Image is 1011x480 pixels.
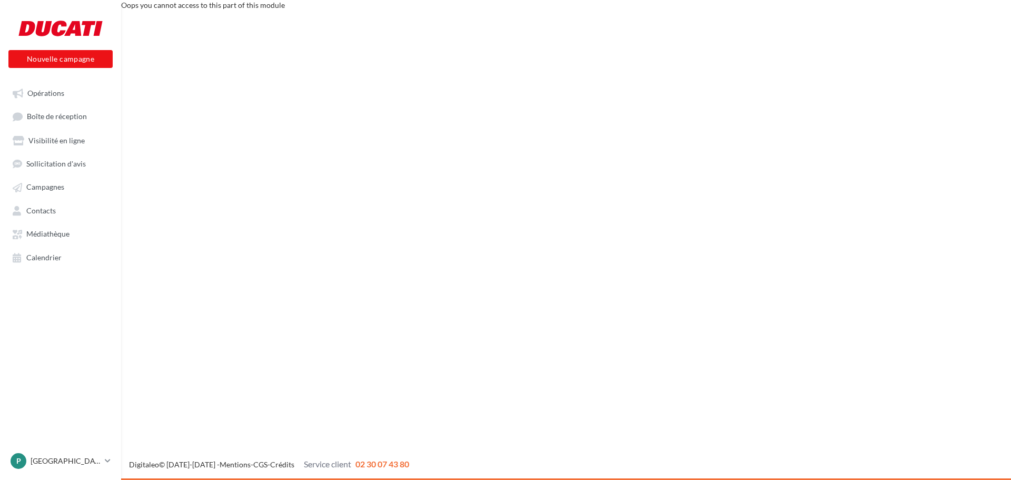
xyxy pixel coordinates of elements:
[355,459,409,469] span: 02 30 07 43 80
[129,460,409,469] span: © [DATE]-[DATE] - - -
[304,459,351,469] span: Service client
[26,159,86,168] span: Sollicitation d'avis
[27,112,87,121] span: Boîte de réception
[8,451,113,471] a: P [GEOGRAPHIC_DATA]
[26,206,56,215] span: Contacts
[6,224,115,243] a: Médiathèque
[270,460,294,469] a: Crédits
[6,154,115,173] a: Sollicitation d'avis
[28,136,85,145] span: Visibilité en ligne
[6,177,115,196] a: Campagnes
[27,89,64,97] span: Opérations
[26,253,62,262] span: Calendrier
[6,131,115,150] a: Visibilité en ligne
[8,50,113,68] button: Nouvelle campagne
[6,201,115,220] a: Contacts
[26,183,64,192] span: Campagnes
[253,460,267,469] a: CGS
[6,83,115,102] a: Opérations
[6,106,115,126] a: Boîte de réception
[220,460,251,469] a: Mentions
[6,248,115,267] a: Calendrier
[129,460,159,469] a: Digitaleo
[26,230,70,239] span: Médiathèque
[16,456,21,466] span: P
[31,456,101,466] p: [GEOGRAPHIC_DATA]
[121,1,285,9] span: Oops you cannot access to this part of this module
